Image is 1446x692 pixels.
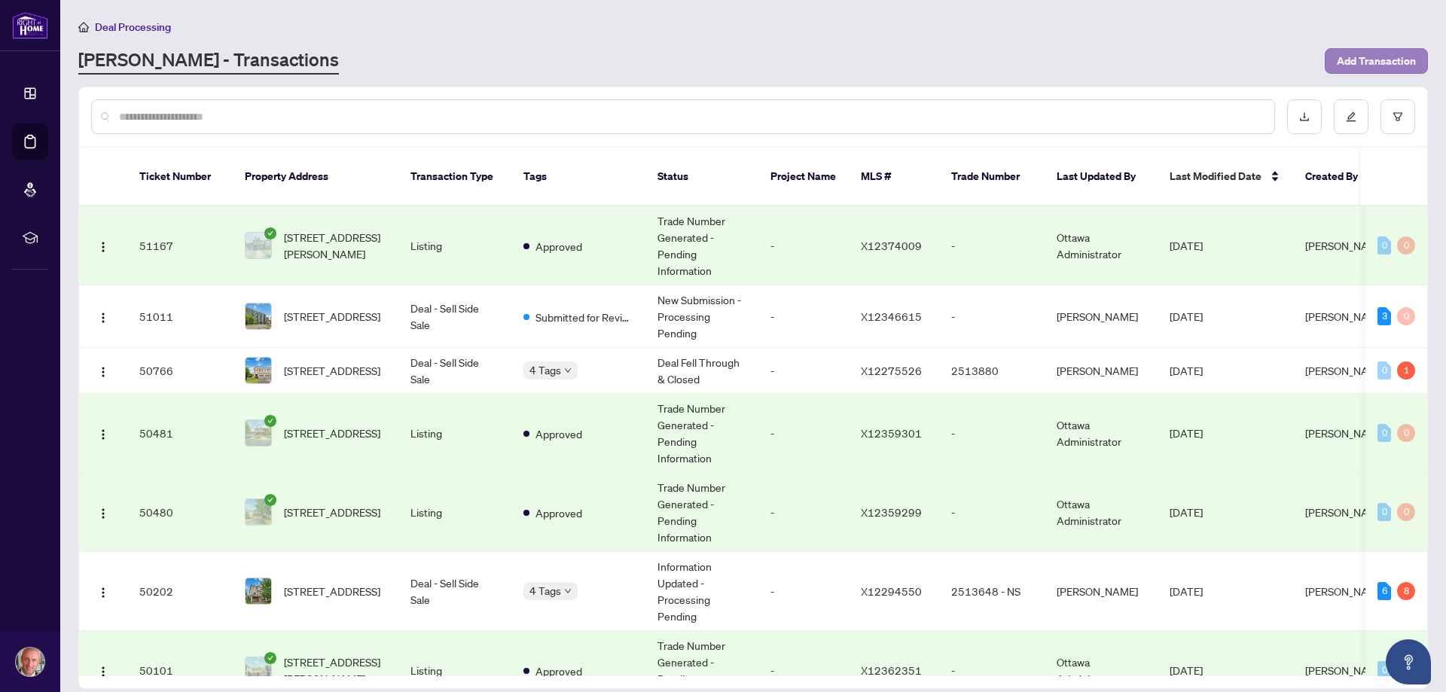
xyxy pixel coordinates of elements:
div: 0 [1397,424,1415,442]
td: - [758,348,849,394]
img: Logo [97,587,109,599]
img: Logo [97,241,109,253]
td: Ottawa Administrator [1045,206,1158,285]
span: check-circle [264,494,276,506]
img: tab_keywords_by_traffic_grey.svg [150,87,162,99]
div: Domain: [PERSON_NAME][DOMAIN_NAME] [39,39,249,51]
td: - [939,206,1045,285]
th: Trade Number [939,148,1045,206]
span: Last Modified Date [1170,168,1261,184]
div: 0 [1377,236,1391,255]
td: 50481 [127,394,233,473]
td: 50202 [127,552,233,631]
img: thumbnail-img [246,578,271,604]
td: New Submission - Processing Pending [645,285,758,348]
td: Ottawa Administrator [1045,473,1158,552]
span: check-circle [264,415,276,427]
button: Logo [91,233,115,258]
img: Logo [97,312,109,324]
span: [STREET_ADDRESS] [284,362,380,379]
img: thumbnail-img [246,303,271,329]
td: [PERSON_NAME] [1045,285,1158,348]
span: X12275526 [861,364,922,377]
div: 3 [1377,307,1391,325]
span: [STREET_ADDRESS][PERSON_NAME] [284,229,386,262]
span: X12359299 [861,505,922,519]
td: Trade Number Generated - Pending Information [645,473,758,552]
span: [DATE] [1170,239,1203,252]
span: Submitted for Review [535,309,633,325]
th: Status [645,148,758,206]
td: - [758,552,849,631]
span: 4 Tags [529,361,561,379]
span: X12346615 [861,309,922,323]
span: [PERSON_NAME] [1305,584,1387,598]
div: 0 [1377,424,1391,442]
td: - [758,394,849,473]
span: X12362351 [861,663,922,677]
td: 50766 [127,348,233,394]
img: thumbnail-img [246,657,271,683]
td: - [758,285,849,348]
button: Logo [91,421,115,445]
img: Profile Icon [16,648,44,676]
div: 0 [1397,307,1415,325]
span: Approved [535,663,582,679]
span: [PERSON_NAME] [1305,663,1387,677]
img: thumbnail-img [246,233,271,258]
div: Keywords by Traffic [166,89,254,99]
span: [DATE] [1170,309,1203,323]
span: check-circle [264,227,276,239]
span: down [564,587,572,595]
span: edit [1346,111,1356,122]
img: Logo [97,666,109,678]
span: [STREET_ADDRESS] [284,583,380,599]
div: Domain Overview [57,89,135,99]
span: filter [1393,111,1403,122]
span: [STREET_ADDRESS][PERSON_NAME] [284,654,386,687]
span: [DATE] [1170,364,1203,377]
button: Logo [91,304,115,328]
span: Add Transaction [1337,49,1416,73]
td: Deal - Sell Side Sale [398,552,511,631]
button: Logo [91,358,115,383]
button: filter [1380,99,1415,134]
img: thumbnail-img [246,358,271,383]
span: Deal Processing [95,20,171,34]
button: Open asap [1386,639,1431,684]
td: Deal - Sell Side Sale [398,348,511,394]
span: X12294550 [861,584,922,598]
span: [DATE] [1170,426,1203,440]
td: - [939,394,1045,473]
div: 0 [1377,361,1391,380]
img: thumbnail-img [246,420,271,446]
td: - [758,473,849,552]
img: thumbnail-img [246,499,271,525]
span: [PERSON_NAME] [1305,426,1387,440]
td: - [939,285,1045,348]
img: Logo [97,366,109,378]
td: 51167 [127,206,233,285]
span: [PERSON_NAME] [1305,239,1387,252]
span: Approved [535,425,582,442]
th: Tags [511,148,645,206]
img: logo_orange.svg [24,24,36,36]
div: v 4.0.25 [42,24,74,36]
th: Transaction Type [398,148,511,206]
th: Ticket Number [127,148,233,206]
span: X12359301 [861,426,922,440]
span: down [564,367,572,374]
td: [PERSON_NAME] [1045,348,1158,394]
button: Add Transaction [1325,48,1428,74]
span: Approved [535,505,582,521]
td: Listing [398,473,511,552]
span: check-circle [264,652,276,664]
span: [PERSON_NAME] [1305,309,1387,323]
div: 8 [1397,582,1415,600]
td: - [939,473,1045,552]
td: Listing [398,394,511,473]
a: [PERSON_NAME] - Transactions [78,47,339,75]
button: Logo [91,658,115,682]
div: 6 [1377,582,1391,600]
img: tab_domain_overview_orange.svg [41,87,53,99]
